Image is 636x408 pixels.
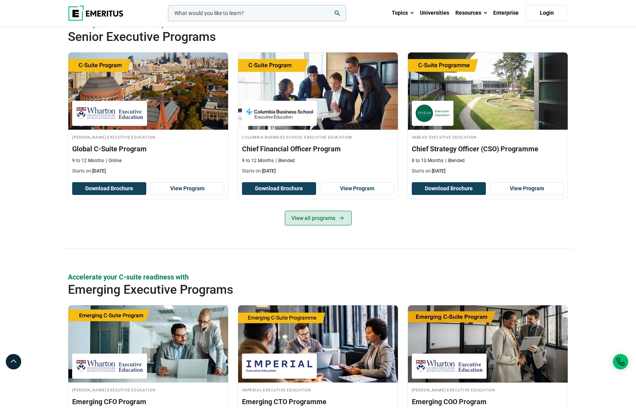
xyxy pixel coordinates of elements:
p: Accelerate your C-suite readiness with [68,272,568,282]
h4: Imperial Executive Education [242,386,394,393]
a: View Program [150,182,224,195]
p: 8 to 10 Months [412,157,443,164]
img: Wharton Executive Education [76,105,143,122]
img: Emerging CTO Programme | Online Business Management Course [238,305,398,383]
p: Starts on: [72,168,224,174]
p: 9 to 12 Months [72,157,104,164]
img: Imperial Executive Education [246,357,313,375]
p: 9 to 12 Months [242,157,274,164]
img: Chief Financial Officer Program | Online Finance Course [238,52,398,130]
h3: Emerging COO Program [412,397,564,406]
h4: Columbia Business School Executive Education [242,134,394,140]
a: Finance Course by Columbia Business School Executive Education - September 29, 2025 Columbia Busi... [238,52,398,178]
h4: [PERSON_NAME] Executive Education [72,386,224,393]
img: Emerging COO Program | Online Supply Chain and Operations Course [408,305,568,383]
a: Login [526,5,568,21]
img: Emerging CFO Program | Online Finance Course [68,305,228,383]
button: Download Brochure [242,182,316,195]
h2: Emerging Executive Programs [68,282,518,297]
span: [DATE] [262,168,276,174]
img: Columbia Business School Executive Education [246,105,313,122]
a: Leadership Course by Wharton Executive Education - September 24, 2025 Wharton Executive Education... [68,52,228,178]
h3: Chief Strategy Officer (CSO) Programme [412,144,564,154]
span: [DATE] [92,168,106,174]
img: Wharton Executive Education [416,357,483,375]
a: Leadership Course by INSEAD Executive Education - October 14, 2025 INSEAD Executive Education INS... [408,52,568,178]
p: Starts on: [412,168,564,174]
h4: [PERSON_NAME] Executive Education [412,386,564,393]
h3: Emerging CFO Program [72,397,224,406]
a: View all programs [285,211,352,225]
h4: INSEAD Executive Education [412,134,564,140]
span: [DATE] [432,168,445,174]
button: Download Brochure [412,182,486,195]
button: Download Brochure [72,182,146,195]
a: View Program [320,182,394,195]
h4: [PERSON_NAME] Executive Education [72,134,224,140]
input: woocommerce-product-search-field-0 [168,5,346,21]
h2: Senior Executive Programs [68,29,518,44]
img: INSEAD Executive Education [416,105,450,122]
h3: Global C-Suite Program [72,144,224,154]
img: Wharton Executive Education [76,357,143,375]
p: Blended [445,157,465,164]
h3: Chief Financial Officer Program [242,144,394,154]
img: Global C-Suite Program | Online Leadership Course [68,52,228,130]
a: View Program [490,182,564,195]
h3: Emerging CTO Programme [242,397,394,406]
p: Blended [276,157,295,164]
img: Chief Strategy Officer (CSO) Programme | Online Leadership Course [408,52,568,130]
p: Online [106,157,122,164]
p: Starts on: [242,168,394,174]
